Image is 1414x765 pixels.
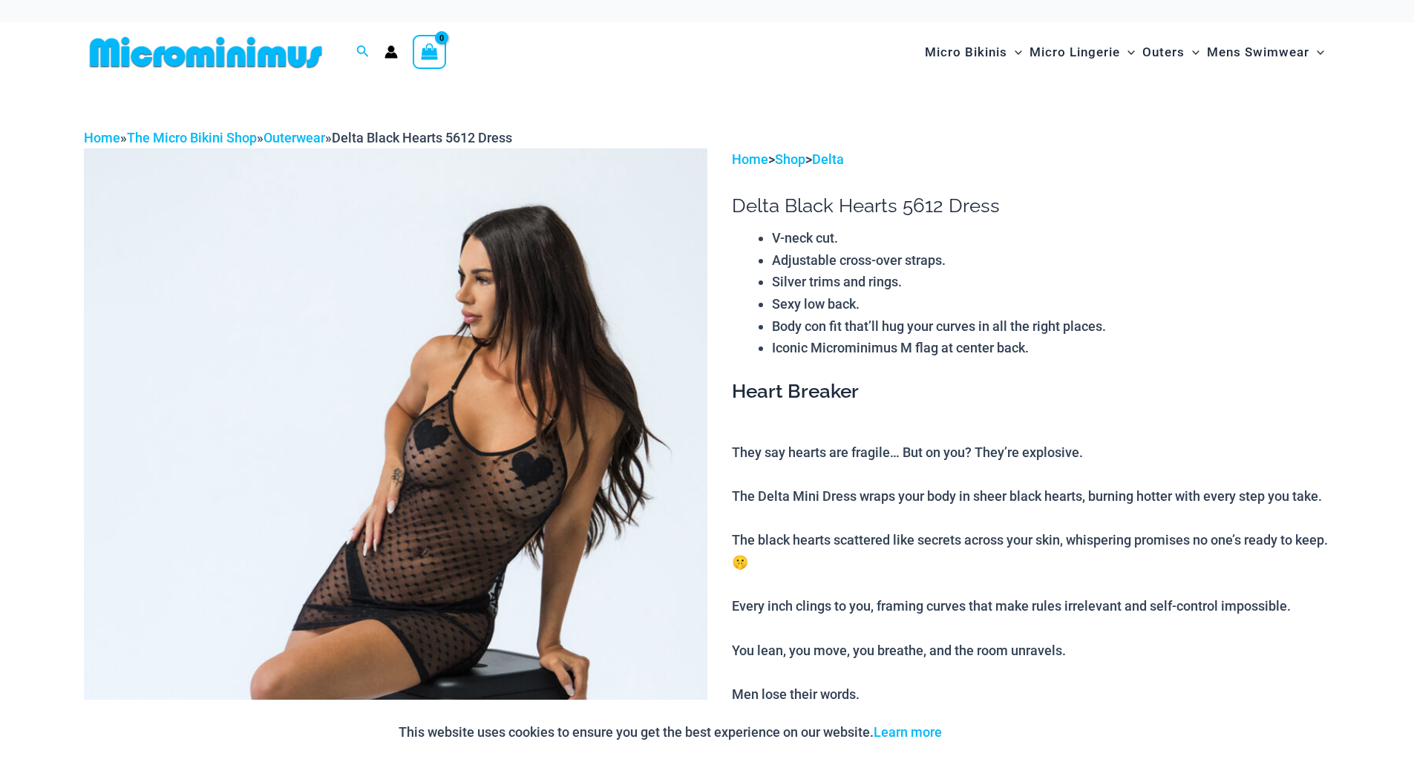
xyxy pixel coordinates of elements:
p: > > [732,148,1330,171]
span: Micro Lingerie [1030,33,1120,71]
h3: Heart Breaker [732,379,1330,404]
li: Iconic Microminimus M flag at center back. [772,337,1330,359]
span: Menu Toggle [1007,33,1022,71]
a: Home [732,151,768,167]
h1: Delta Black Hearts 5612 Dress [732,194,1330,217]
li: V-neck cut. [772,227,1330,249]
span: Delta Black Hearts 5612 Dress [332,130,512,145]
a: Mens SwimwearMenu ToggleMenu Toggle [1203,30,1328,75]
a: Home [84,130,120,145]
button: Accept [953,715,1016,750]
a: Account icon link [384,45,398,59]
span: Mens Swimwear [1207,33,1309,71]
li: Sexy low back. [772,293,1330,315]
span: Outers [1142,33,1185,71]
a: Search icon link [356,43,370,62]
nav: Site Navigation [919,27,1331,77]
a: OutersMenu ToggleMenu Toggle [1139,30,1203,75]
a: Delta [812,151,844,167]
a: The Micro Bikini Shop [127,130,257,145]
a: Micro LingerieMenu ToggleMenu Toggle [1026,30,1139,75]
span: Menu Toggle [1309,33,1324,71]
a: Learn more [874,724,942,740]
li: Adjustable cross-over straps. [772,249,1330,272]
span: Micro Bikinis [925,33,1007,71]
li: Body con fit that’ll hug your curves in all the right places. [772,315,1330,338]
span: Menu Toggle [1120,33,1135,71]
a: Outerwear [264,130,325,145]
a: View Shopping Cart, empty [413,35,447,69]
p: This website uses cookies to ensure you get the best experience on our website. [399,721,942,743]
img: MM SHOP LOGO FLAT [84,36,328,69]
a: Shop [775,151,805,167]
li: Silver trims and rings. [772,271,1330,293]
span: Menu Toggle [1185,33,1199,71]
a: Micro BikinisMenu ToggleMenu Toggle [921,30,1026,75]
span: » » » [84,130,512,145]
